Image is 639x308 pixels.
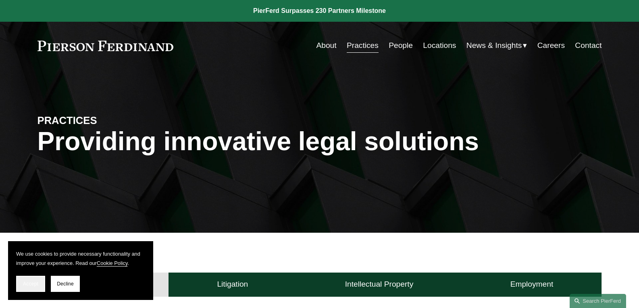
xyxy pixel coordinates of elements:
p: We use cookies to provide necessary functionality and improve your experience. Read our . [16,249,145,268]
button: Decline [51,276,80,292]
h4: Litigation [217,279,248,289]
h4: PRACTICES [37,114,179,127]
span: Decline [57,281,74,287]
span: News & Insights [466,39,522,53]
h4: Intellectual Property [345,279,414,289]
a: folder dropdown [466,38,527,53]
h4: Employment [510,279,554,289]
a: Careers [537,38,565,53]
a: Search this site [570,294,626,308]
button: Accept [16,276,45,292]
a: Practices [347,38,379,53]
a: Contact [575,38,602,53]
h1: Providing innovative legal solutions [37,127,602,156]
section: Cookie banner [8,241,153,300]
a: Cookie Policy [97,260,128,266]
span: Accept [23,281,38,287]
a: People [389,38,413,53]
a: About [316,38,336,53]
a: Locations [423,38,456,53]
